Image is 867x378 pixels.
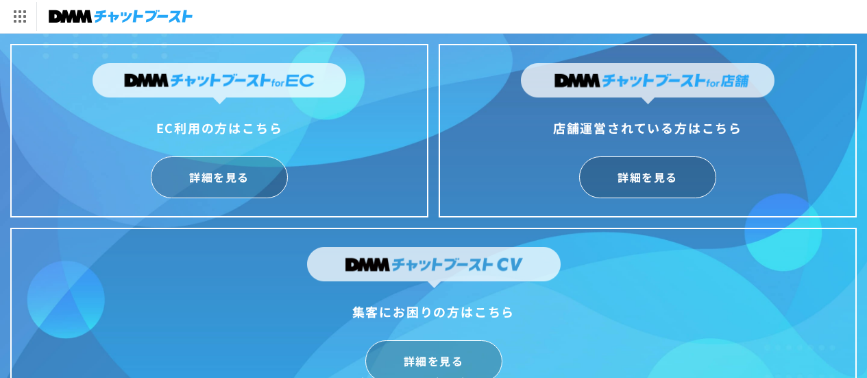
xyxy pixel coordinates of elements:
img: サービス [2,2,36,31]
img: チャットブースト [49,7,193,26]
img: DMMチャットブーストCV [307,247,561,288]
a: 詳細を見る [579,156,716,198]
div: EC利用の方はこちら [93,117,346,139]
img: DMMチャットブーストforEC [93,63,346,104]
div: 店舗運営されている方はこちら [521,117,774,139]
div: 集客にお困りの方はこちら [307,300,561,322]
a: 詳細を見る [151,156,288,198]
img: DMMチャットブーストfor店舗 [521,63,774,104]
